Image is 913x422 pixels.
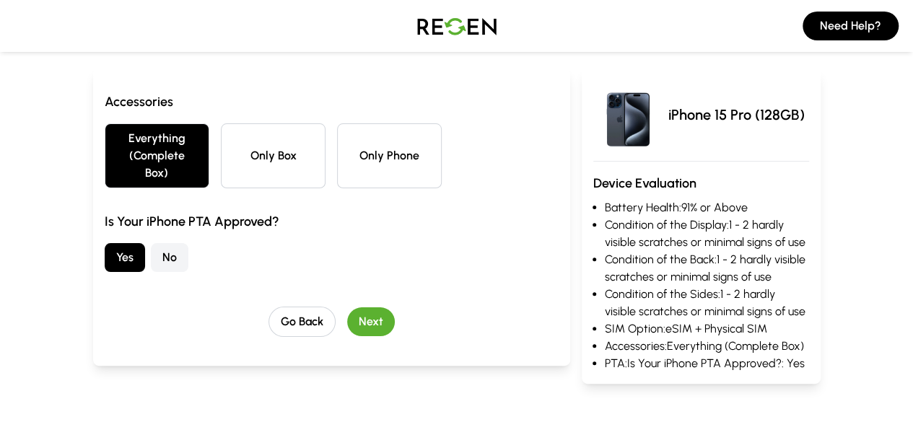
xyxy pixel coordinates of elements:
[268,307,336,337] button: Go Back
[406,6,507,46] img: Logo
[593,80,663,149] img: iPhone 15 Pro
[605,286,809,320] li: Condition of the Sides: 1 - 2 hardly visible scratches or minimal signs of use
[803,12,899,40] button: Need Help?
[668,105,805,125] p: iPhone 15 Pro (128GB)
[337,123,442,188] button: Only Phone
[347,307,395,336] button: Next
[221,123,326,188] button: Only Box
[605,216,809,251] li: Condition of the Display: 1 - 2 hardly visible scratches or minimal signs of use
[151,243,188,272] button: No
[605,355,809,372] li: PTA: Is Your iPhone PTA Approved?: Yes
[605,251,809,286] li: Condition of the Back: 1 - 2 hardly visible scratches or minimal signs of use
[105,92,559,112] h3: Accessories
[105,243,145,272] button: Yes
[605,338,809,355] li: Accessories: Everything (Complete Box)
[605,199,809,216] li: Battery Health: 91% or Above
[105,123,209,188] button: Everything (Complete Box)
[593,173,809,193] h3: Device Evaluation
[605,320,809,338] li: SIM Option: eSIM + Physical SIM
[105,211,559,232] h3: Is Your iPhone PTA Approved?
